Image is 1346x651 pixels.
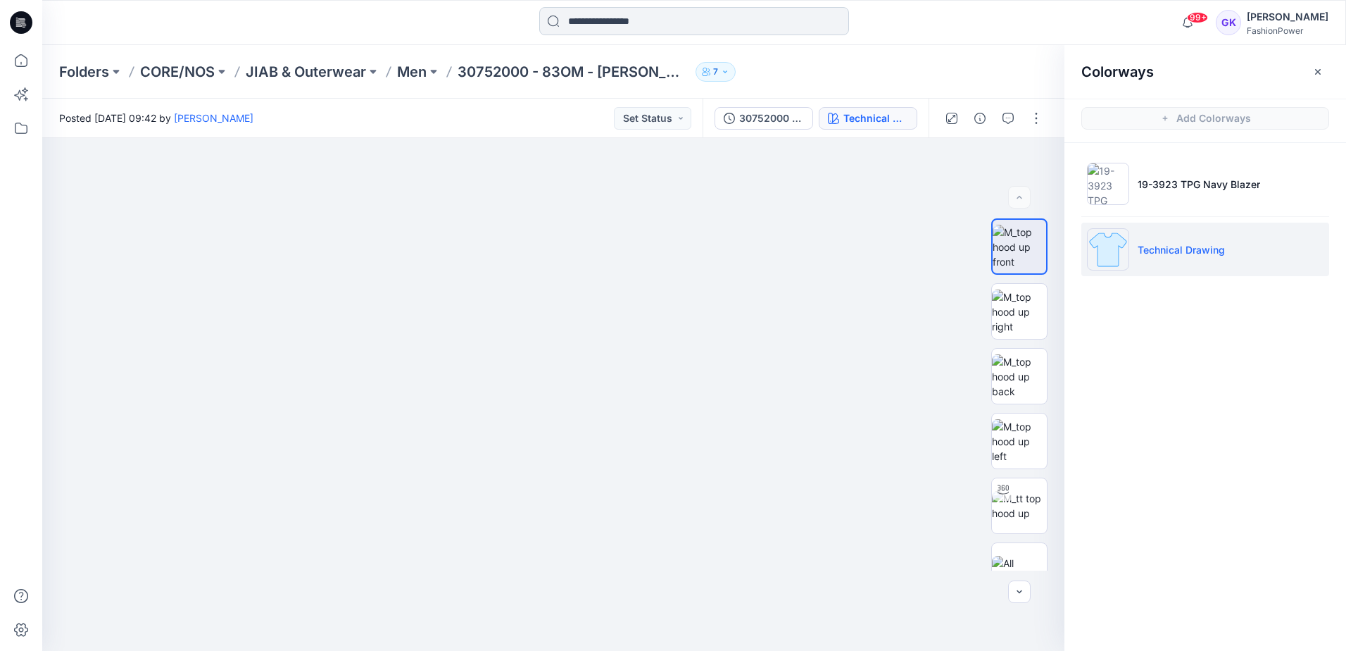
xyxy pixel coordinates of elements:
[992,354,1047,399] img: M_top hood up back
[843,111,908,126] div: Technical Drawing
[1138,177,1260,192] p: 19-3923 TPG Navy Blazer
[992,419,1047,464] img: M_top hood up left
[1216,10,1241,35] div: GK
[1138,242,1225,257] p: Technical Drawing
[819,107,917,130] button: Technical Drawing
[1187,12,1208,23] span: 99+
[59,111,253,125] span: Posted [DATE] 09:42 by
[992,290,1047,334] img: M_top hood up right
[246,62,366,82] a: JIAB & Outerwear
[992,491,1047,521] img: M_tt top hood up
[1087,163,1129,205] img: 19-3923 TPG Navy Blazer
[1081,63,1154,80] h2: Colorways
[458,62,690,82] p: 30752000 - 83OM - [PERSON_NAME]
[715,107,813,130] button: 30752000 - 83OM - [PERSON_NAME]
[397,62,427,82] a: Men
[140,62,215,82] a: CORE/NOS
[739,111,804,126] div: 30752000 - 83OM - Neil
[1247,25,1328,36] div: FashionPower
[992,556,1047,585] img: All colorways
[59,62,109,82] a: Folders
[713,64,718,80] p: 7
[1247,8,1328,25] div: [PERSON_NAME]
[187,28,919,651] img: eyJhbGciOiJIUzI1NiIsImtpZCI6IjAiLCJzbHQiOiJzZXMiLCJ0eXAiOiJKV1QifQ.eyJkYXRhIjp7InR5cGUiOiJzdG9yYW...
[1087,228,1129,271] img: Technical Drawing
[174,112,253,124] a: [PERSON_NAME]
[696,62,736,82] button: 7
[993,225,1046,269] img: M_top hood up front
[969,107,991,130] button: Details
